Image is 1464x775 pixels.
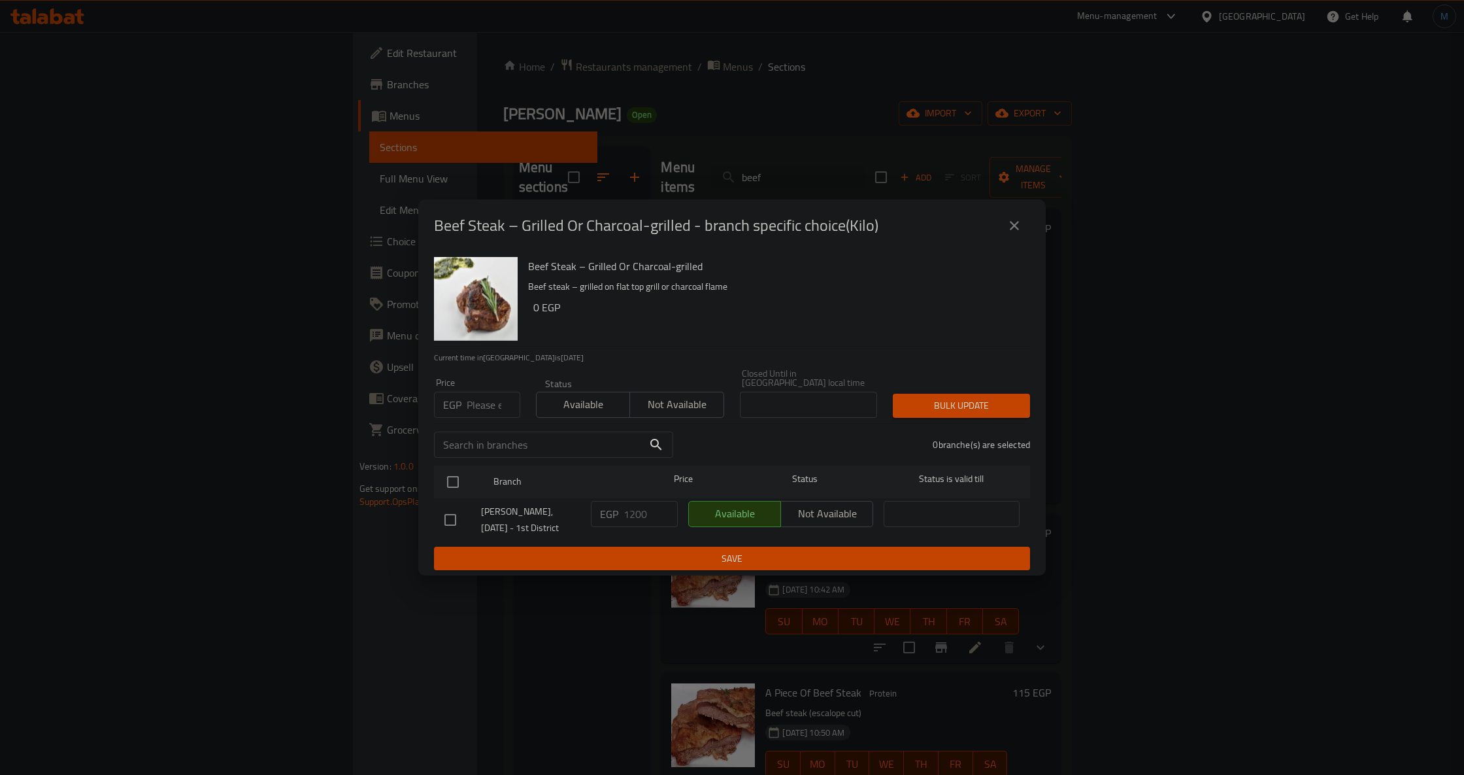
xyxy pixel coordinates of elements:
[629,392,724,418] button: Not available
[536,392,630,418] button: Available
[893,394,1030,418] button: Bulk update
[434,432,643,458] input: Search in branches
[903,398,1020,414] span: Bulk update
[635,395,718,414] span: Not available
[493,474,629,490] span: Branch
[542,395,625,414] span: Available
[884,471,1020,487] span: Status is valid till
[481,504,580,536] span: [PERSON_NAME], [DATE] - 1st District
[737,471,873,487] span: Status
[528,279,1020,295] p: Beef steak – grilled on flat top grill or charcoal flame
[434,547,1030,571] button: Save
[443,397,461,413] p: EGP
[640,471,727,487] span: Price
[434,352,1030,364] p: Current time in [GEOGRAPHIC_DATA] is [DATE]
[933,438,1030,451] p: 0 branche(s) are selected
[467,392,520,418] input: Please enter price
[434,257,518,341] img: Beef Steak – Grilled Or Charcoal-grilled
[624,501,678,527] input: Please enter price
[444,551,1020,567] span: Save
[999,210,1030,241] button: close
[600,506,618,522] p: EGP
[528,257,1020,275] h6: Beef Steak – Grilled Or Charcoal-grilled
[434,215,878,236] h2: Beef Steak – Grilled Or Charcoal-grilled - branch specific choice(Kilo)
[533,298,1020,317] h6: 0 EGP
